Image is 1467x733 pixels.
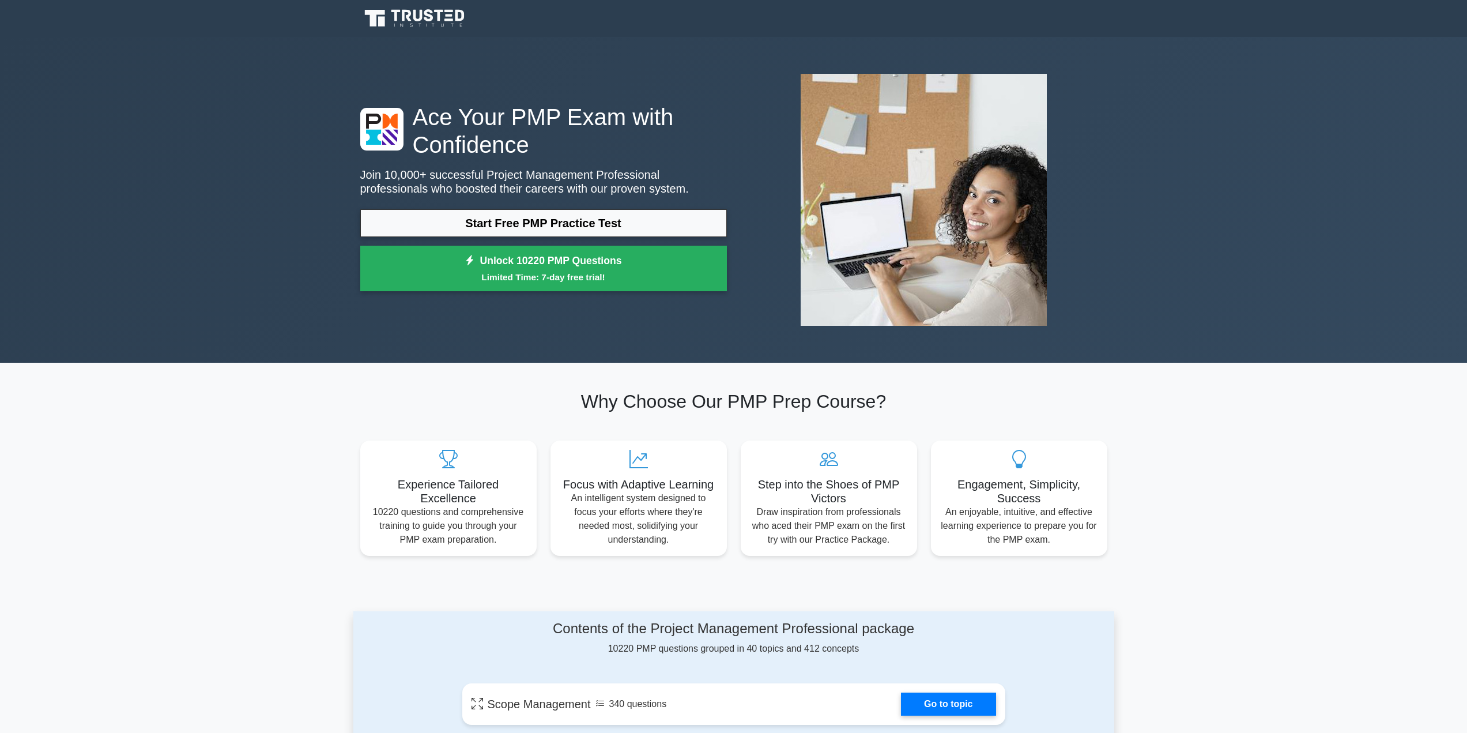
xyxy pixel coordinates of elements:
h5: Focus with Adaptive Learning [560,478,718,491]
h4: Contents of the Project Management Professional package [462,621,1005,637]
p: Join 10,000+ successful Project Management Professional professionals who boosted their careers w... [360,168,727,196]
h5: Experience Tailored Excellence [369,478,527,505]
p: An intelligent system designed to focus your efforts where they're needed most, solidifying your ... [560,491,718,547]
h1: Ace Your PMP Exam with Confidence [360,103,727,159]
a: Go to topic [901,693,995,716]
a: Start Free PMP Practice Test [360,209,727,237]
a: Unlock 10220 PMP QuestionsLimited Time: 7-day free trial! [360,246,727,292]
h5: Step into the Shoes of PMP Victors [750,478,908,505]
small: Limited Time: 7-day free trial! [375,270,712,284]
h2: Why Choose Our PMP Prep Course? [360,390,1107,412]
p: Draw inspiration from professionals who aced their PMP exam on the first try with our Practice Pa... [750,505,908,547]
h5: Engagement, Simplicity, Success [940,478,1098,505]
p: An enjoyable, intuitive, and effective learning experience to prepare you for the PMP exam. [940,505,1098,547]
div: 10220 PMP questions grouped in 40 topics and 412 concepts [462,621,1005,656]
p: 10220 questions and comprehensive training to guide you through your PMP exam preparation. [369,505,527,547]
